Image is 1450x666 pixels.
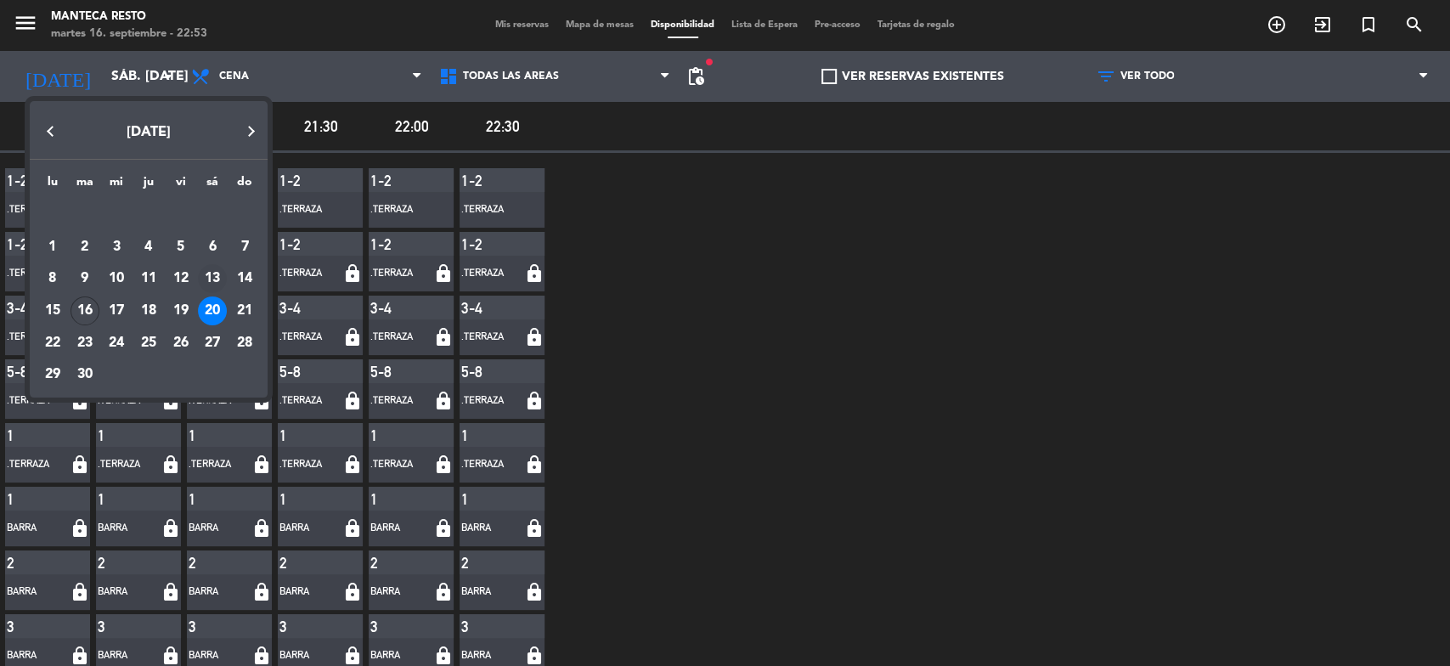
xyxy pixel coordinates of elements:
[166,329,195,358] div: 26
[197,172,229,199] th: sábado
[197,327,229,359] td: 27 de septiembre de 2025
[198,233,227,262] div: 6
[229,231,261,263] td: 7 de septiembre de 2025
[133,262,165,295] td: 11 de septiembre de 2025
[198,264,227,293] div: 13
[100,231,133,263] td: 3 de septiembre de 2025
[102,329,131,358] div: 24
[165,231,197,263] td: 5 de septiembre de 2025
[69,172,101,199] th: martes
[37,199,261,231] td: SEP.
[69,262,101,295] td: 9 de septiembre de 2025
[166,264,195,293] div: 12
[229,295,261,327] td: 21 de septiembre de 2025
[37,231,69,263] td: 1 de septiembre de 2025
[165,172,197,199] th: viernes
[102,264,131,293] div: 10
[71,329,99,358] div: 23
[37,327,69,359] td: 22 de septiembre de 2025
[165,262,197,295] td: 12 de septiembre de 2025
[102,233,131,262] div: 3
[37,262,69,295] td: 8 de septiembre de 2025
[133,295,165,327] td: 18 de septiembre de 2025
[198,296,227,325] div: 20
[69,359,101,392] td: 30 de septiembre de 2025
[102,296,131,325] div: 17
[33,117,263,148] button: Choose month and year
[71,264,99,293] div: 9
[198,329,227,358] div: 27
[100,295,133,327] td: 17 de septiembre de 2025
[197,262,229,295] td: 13 de septiembre de 2025
[38,329,67,358] div: 22
[133,327,165,359] td: 25 de septiembre de 2025
[37,359,69,392] td: 29 de septiembre de 2025
[69,327,101,359] td: 23 de septiembre de 2025
[37,295,69,327] td: 15 de septiembre de 2025
[133,172,165,199] th: jueves
[134,264,163,293] div: 11
[197,231,229,263] td: 6 de septiembre de 2025
[134,296,163,325] div: 18
[71,360,99,389] div: 30
[38,264,67,293] div: 8
[166,233,195,262] div: 5
[100,172,133,199] th: miércoles
[230,329,259,358] div: 28
[38,296,67,325] div: 15
[133,231,165,263] td: 4 de septiembre de 2025
[165,327,197,359] td: 26 de septiembre de 2025
[71,233,99,262] div: 2
[38,233,67,262] div: 1
[230,233,259,262] div: 7
[127,126,171,139] span: [DATE]
[33,114,67,148] button: Previous month
[100,327,133,359] td: 24 de septiembre de 2025
[134,329,163,358] div: 25
[166,296,195,325] div: 19
[229,327,261,359] td: 28 de septiembre de 2025
[69,295,101,327] td: 16 de septiembre de 2025
[134,233,163,262] div: 4
[38,360,67,389] div: 29
[37,172,69,199] th: lunes
[230,264,259,293] div: 14
[229,172,261,199] th: domingo
[234,114,268,148] button: Next month
[71,296,99,325] div: 16
[165,295,197,327] td: 19 de septiembre de 2025
[197,295,229,327] td: 20 de septiembre de 2025
[230,296,259,325] div: 21
[229,262,261,295] td: 14 de septiembre de 2025
[100,262,133,295] td: 10 de septiembre de 2025
[69,231,101,263] td: 2 de septiembre de 2025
